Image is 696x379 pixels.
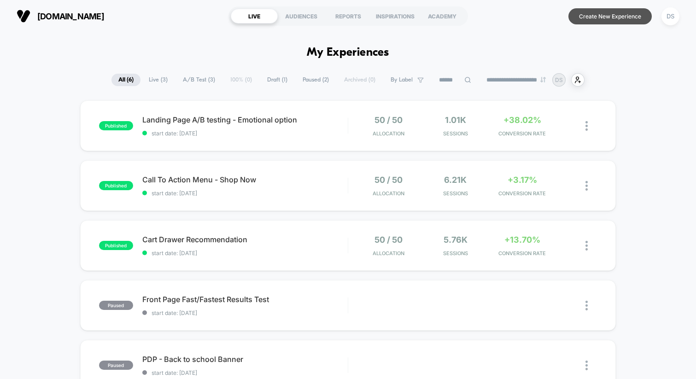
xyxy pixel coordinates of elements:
[278,9,325,23] div: AUDIENCES
[424,190,486,197] span: Sessions
[373,250,404,257] span: Allocation
[372,9,419,23] div: INSPIRATIONS
[424,130,486,137] span: Sessions
[508,175,537,185] span: +3.17%
[176,74,222,86] span: A/B Test ( 3 )
[37,12,104,21] span: [DOMAIN_NAME]
[491,130,553,137] span: CONVERSION RATE
[585,301,588,310] img: close
[142,309,348,316] span: start date: [DATE]
[444,175,467,185] span: 6.21k
[503,115,541,125] span: +38.02%
[231,9,278,23] div: LIVE
[555,76,563,83] p: DS
[504,235,540,245] span: +13.70%
[142,175,348,184] span: Call To Action Menu - Shop Now
[374,115,403,125] span: 50 / 50
[585,361,588,370] img: close
[568,8,652,24] button: Create New Experience
[142,115,348,124] span: Landing Page A/B testing - Emotional option
[374,175,403,185] span: 50 / 50
[444,235,468,245] span: 5.76k
[111,74,140,86] span: All ( 6 )
[99,241,133,250] span: published
[445,115,466,125] span: 1.01k
[99,181,133,190] span: published
[585,121,588,131] img: close
[14,9,107,23] button: [DOMAIN_NAME]
[142,190,348,197] span: start date: [DATE]
[491,190,553,197] span: CONVERSION RATE
[585,241,588,251] img: close
[373,190,404,197] span: Allocation
[142,369,348,376] span: start date: [DATE]
[659,7,682,26] button: DS
[142,74,175,86] span: Live ( 3 )
[99,361,133,370] span: paused
[260,74,294,86] span: Draft ( 1 )
[424,250,486,257] span: Sessions
[325,9,372,23] div: REPORTS
[99,301,133,310] span: paused
[307,46,389,59] h1: My Experiences
[296,74,336,86] span: Paused ( 2 )
[17,9,30,23] img: Visually logo
[142,235,348,244] span: Cart Drawer Recommendation
[142,250,348,257] span: start date: [DATE]
[540,77,546,82] img: end
[391,76,413,83] span: By Label
[585,181,588,191] img: close
[374,235,403,245] span: 50 / 50
[142,130,348,137] span: start date: [DATE]
[373,130,404,137] span: Allocation
[419,9,466,23] div: ACADEMY
[142,355,348,364] span: PDP - Back to school Banner
[142,295,348,304] span: Front Page Fast/Fastest Results Test
[661,7,679,25] div: DS
[491,250,553,257] span: CONVERSION RATE
[99,121,133,130] span: published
